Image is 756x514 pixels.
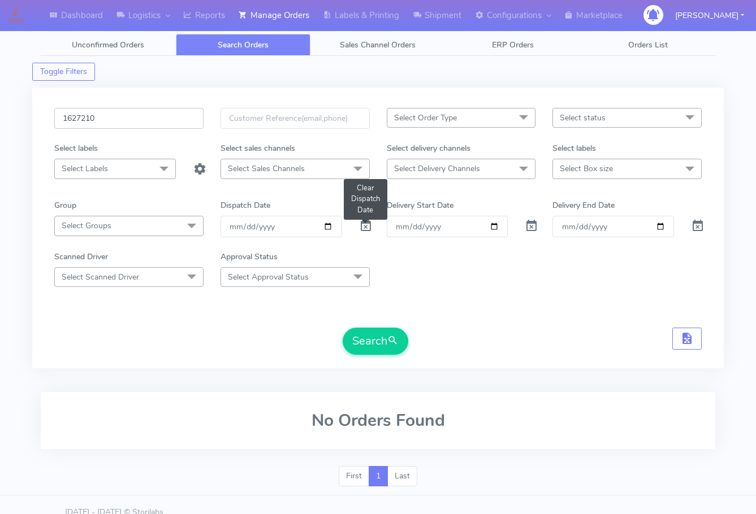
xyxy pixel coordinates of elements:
span: ERP Orders [492,40,534,50]
label: Dispatch Date [221,199,270,211]
a: 1 [369,466,388,486]
span: Select Approval Status [228,272,309,282]
span: Sales Channel Orders [340,40,416,50]
label: Scanned Driver [54,251,108,263]
span: Select Labels [62,163,108,174]
label: Select sales channels [221,142,295,154]
label: Delivery End Date [552,199,615,211]
label: Approval Status [221,251,278,263]
span: Search Orders [218,40,269,50]
span: Unconfirmed Orders [72,40,144,50]
label: Select labels [54,142,98,154]
label: Select labels [552,142,596,154]
button: [PERSON_NAME] [667,4,753,27]
label: Group [54,199,76,211]
label: Select delivery channels [387,142,470,154]
span: Select Groups [62,220,111,231]
span: Orders List [628,40,668,50]
span: Select Delivery Channels [394,163,480,174]
input: Customer Reference(email,phone) [221,108,370,129]
h2: No Orders Found [54,411,702,430]
span: Select Box size [560,163,613,174]
label: Delivery Start Date [387,199,453,211]
button: Toggle Filters [32,63,95,81]
span: Select Order Type [394,112,457,123]
span: Select Sales Channels [228,163,305,174]
button: Search [343,328,408,355]
input: Order Id [54,108,204,129]
span: Select status [560,112,606,123]
span: Select Scanned Driver [62,272,139,282]
ul: Tabs [41,34,715,56]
